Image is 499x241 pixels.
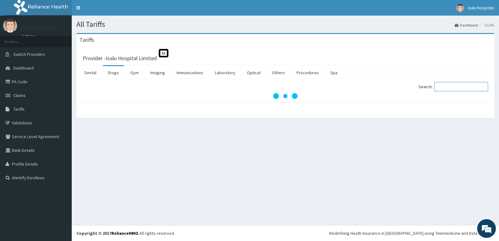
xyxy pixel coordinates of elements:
[103,66,124,79] a: Drugs
[13,93,26,98] span: Claims
[210,66,240,79] a: Laboratory
[13,65,34,71] span: Dashboard
[468,5,494,11] span: isalu hospitals
[32,35,105,43] div: Chat with us now
[36,79,86,142] span: We're online!
[3,170,119,192] textarea: Type your message and hit 'Enter'
[125,66,144,79] a: Gym
[102,3,117,18] div: Minimize live chat window
[267,66,290,79] a: Others
[111,230,138,236] a: RelianceHMO
[80,66,101,79] a: Dental
[455,22,478,28] a: Dashboard
[80,37,94,43] h3: Tariffs
[13,51,45,57] span: Switch Providers
[76,230,139,236] strong: Copyright © 2017 .
[22,34,37,38] a: Online
[12,31,25,47] img: d_794563401_company_1708531726252_794563401
[273,84,298,108] svg: audio-loading
[478,22,494,28] li: Tariffs
[419,82,488,91] label: Search:
[3,19,17,33] img: User Image
[72,225,499,241] footer: All rights reserved.
[13,106,25,112] span: Tariffs
[325,66,342,79] a: Spa
[242,66,265,79] a: Optical
[22,25,56,31] p: isalu hospitals
[76,20,494,28] h1: All Tariffs
[456,4,464,12] img: User Image
[292,66,324,79] a: Procedures
[434,82,488,91] input: Search:
[329,230,494,236] div: Redefining Heath Insurance in [GEOGRAPHIC_DATA] using Telemedicine and Data Science!
[145,66,170,79] a: Imaging
[172,66,208,79] a: Immunizations
[159,49,168,57] span: St
[83,55,157,61] h3: Provider - Isalu Hospital Limited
